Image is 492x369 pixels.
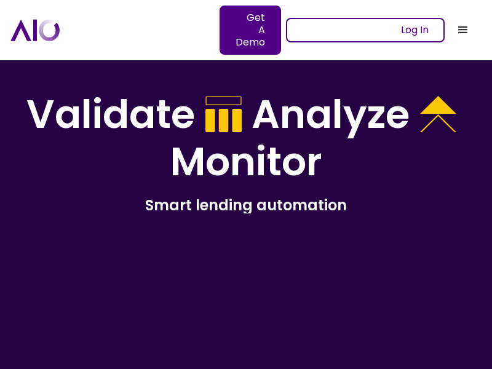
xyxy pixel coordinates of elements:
[445,12,482,49] div: menu
[26,91,195,138] h1: Validate
[170,138,322,186] h1: Monitor
[252,91,410,138] h1: Analyze
[20,196,472,215] h2: Smart lending automation
[10,19,286,41] a: home
[286,18,445,42] a: Log In
[220,6,281,55] a: Get A Demo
